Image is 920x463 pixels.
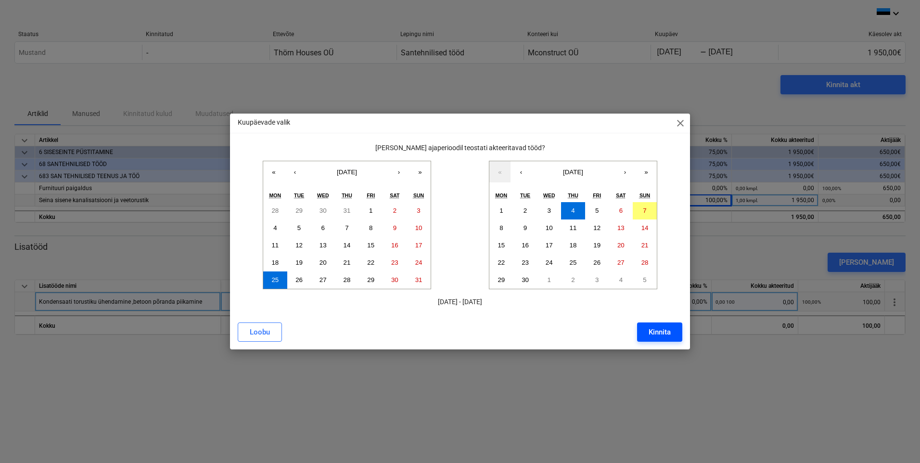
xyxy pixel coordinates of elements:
[345,224,348,231] abbr: August 7, 2025
[359,254,383,271] button: August 22, 2025
[537,202,561,219] button: September 3, 2025
[415,276,422,283] abbr: August 31, 2025
[561,271,585,289] button: October 2, 2025
[585,202,609,219] button: September 5, 2025
[388,161,409,182] button: ›
[344,259,351,266] abbr: August 21, 2025
[321,224,325,231] abbr: August 6, 2025
[369,207,372,214] abbr: August 1, 2025
[383,271,407,289] button: August 30, 2025
[390,193,399,198] abbr: Saturday
[593,242,601,249] abbr: September 19, 2025
[284,161,306,182] button: ‹
[585,219,609,237] button: September 12, 2025
[367,259,374,266] abbr: August 22, 2025
[287,254,311,271] button: August 19, 2025
[311,202,335,219] button: July 30, 2025
[675,117,686,129] span: close
[311,237,335,254] button: August 13, 2025
[570,259,577,266] abbr: September 25, 2025
[393,207,396,214] abbr: August 2, 2025
[344,276,351,283] abbr: August 28, 2025
[633,202,657,219] button: September 7, 2025
[238,297,682,307] p: [DATE] - [DATE]
[524,207,527,214] abbr: September 2, 2025
[563,168,583,176] span: [DATE]
[393,224,396,231] abbr: August 9, 2025
[335,219,359,237] button: August 7, 2025
[649,326,671,338] div: Kinnita
[407,254,431,271] button: August 24, 2025
[297,224,301,231] abbr: August 5, 2025
[498,276,505,283] abbr: September 29, 2025
[359,219,383,237] button: August 8, 2025
[359,202,383,219] button: August 1, 2025
[319,242,327,249] abbr: August 13, 2025
[617,242,625,249] abbr: September 20, 2025
[407,271,431,289] button: August 31, 2025
[513,202,537,219] button: September 2, 2025
[561,202,585,219] button: September 4, 2025
[295,207,303,214] abbr: July 29, 2025
[616,193,626,198] abbr: Saturday
[520,193,530,198] abbr: Tuesday
[342,193,352,198] abbr: Thursday
[593,193,601,198] abbr: Friday
[636,161,657,182] button: »
[407,219,431,237] button: August 10, 2025
[639,193,650,198] abbr: Sunday
[633,237,657,254] button: September 21, 2025
[367,242,374,249] abbr: August 15, 2025
[413,193,424,198] abbr: Sunday
[496,193,508,198] abbr: Monday
[522,242,529,249] abbr: September 16, 2025
[335,202,359,219] button: July 31, 2025
[335,254,359,271] button: August 21, 2025
[637,322,682,342] button: Kinnita
[319,259,327,266] abbr: August 20, 2025
[641,224,649,231] abbr: September 14, 2025
[415,224,422,231] abbr: August 10, 2025
[311,219,335,237] button: August 6, 2025
[271,207,279,214] abbr: July 28, 2025
[537,237,561,254] button: September 17, 2025
[344,207,351,214] abbr: July 31, 2025
[263,237,287,254] button: August 11, 2025
[643,276,646,283] abbr: October 5, 2025
[489,271,513,289] button: September 29, 2025
[273,224,277,231] abbr: August 4, 2025
[415,242,422,249] abbr: August 17, 2025
[571,276,575,283] abbr: October 2, 2025
[537,254,561,271] button: September 24, 2025
[263,161,284,182] button: «
[271,276,279,283] abbr: August 25, 2025
[546,224,553,231] abbr: September 10, 2025
[499,207,503,214] abbr: September 1, 2025
[543,193,555,198] abbr: Wednesday
[238,143,682,153] p: [PERSON_NAME] ajaperioodil teostati akteeritavad tööd?
[568,193,578,198] abbr: Thursday
[238,117,290,128] p: Kuupäevade valik
[548,276,551,283] abbr: October 1, 2025
[537,219,561,237] button: September 10, 2025
[571,207,575,214] abbr: September 4, 2025
[337,168,357,176] span: [DATE]
[532,161,614,182] button: [DATE]
[513,219,537,237] button: September 9, 2025
[546,259,553,266] abbr: September 24, 2025
[619,207,623,214] abbr: September 6, 2025
[407,202,431,219] button: August 3, 2025
[511,161,532,182] button: ‹
[294,193,304,198] abbr: Tuesday
[335,237,359,254] button: August 14, 2025
[524,224,527,231] abbr: September 9, 2025
[513,254,537,271] button: September 23, 2025
[367,276,374,283] abbr: August 29, 2025
[344,242,351,249] abbr: August 14, 2025
[311,271,335,289] button: August 27, 2025
[633,254,657,271] button: September 28, 2025
[522,259,529,266] abbr: September 23, 2025
[570,224,577,231] abbr: September 11, 2025
[593,259,601,266] abbr: September 26, 2025
[367,193,375,198] abbr: Friday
